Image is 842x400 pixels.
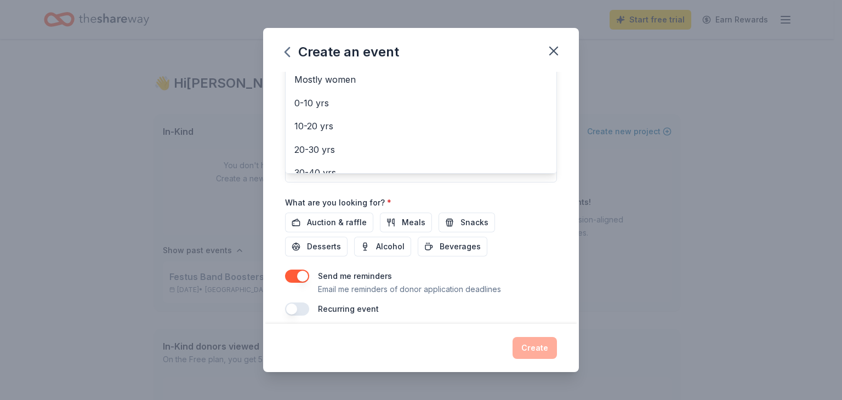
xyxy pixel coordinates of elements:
span: 0-10 yrs [294,96,548,110]
span: 10-20 yrs [294,119,548,133]
span: 20-30 yrs [294,142,548,157]
span: Mostly women [294,72,548,87]
span: 30-40 yrs [294,165,548,180]
div: All agesAll genders [285,42,557,174]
